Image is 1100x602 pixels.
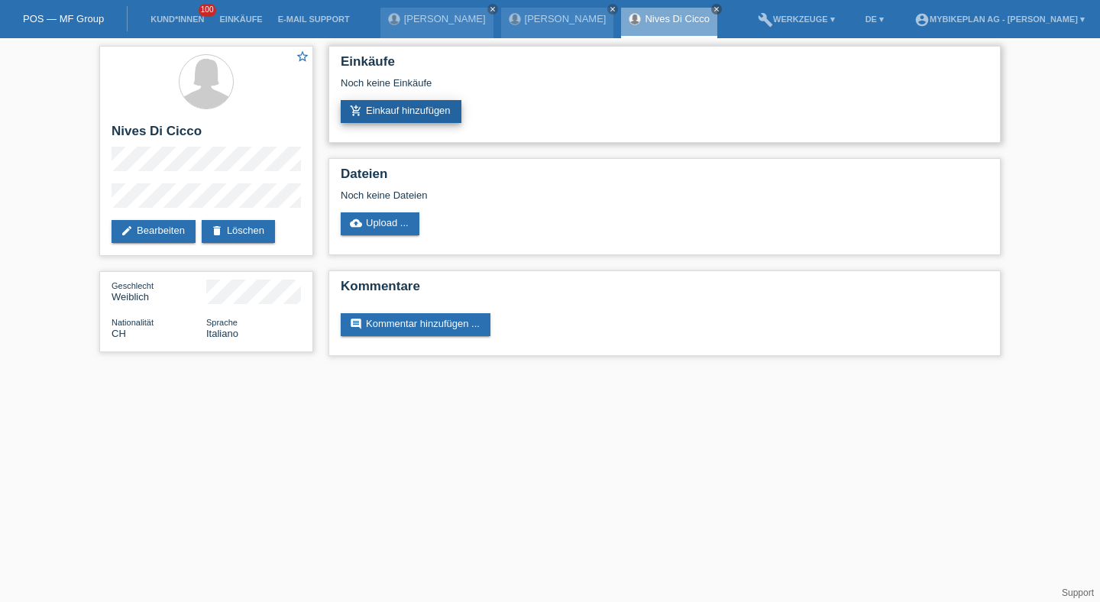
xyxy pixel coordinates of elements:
[607,4,618,15] a: close
[341,77,988,100] div: Noch keine Einkäufe
[341,313,490,336] a: commentKommentar hinzufügen ...
[341,189,807,201] div: Noch keine Dateien
[270,15,357,24] a: E-Mail Support
[121,225,133,237] i: edit
[212,15,270,24] a: Einkäufe
[750,15,843,24] a: buildWerkzeuge ▾
[404,13,486,24] a: [PERSON_NAME]
[914,12,930,28] i: account_circle
[525,13,607,24] a: [PERSON_NAME]
[211,225,223,237] i: delete
[341,54,988,77] h2: Einkäufe
[112,220,196,243] a: editBearbeiten
[489,5,497,13] i: close
[341,167,988,189] h2: Dateien
[296,50,309,66] a: star_border
[487,4,498,15] a: close
[645,13,710,24] a: Nives Di Cicco
[112,280,206,303] div: Weiblich
[206,328,238,339] span: Italiano
[711,4,722,15] a: close
[713,5,720,13] i: close
[341,212,419,235] a: cloud_uploadUpload ...
[350,105,362,117] i: add_shopping_cart
[23,13,104,24] a: POS — MF Group
[350,318,362,330] i: comment
[112,124,301,147] h2: Nives Di Cicco
[758,12,773,28] i: build
[858,15,891,24] a: DE ▾
[609,5,616,13] i: close
[199,4,217,17] span: 100
[112,318,154,327] span: Nationalität
[296,50,309,63] i: star_border
[350,217,362,229] i: cloud_upload
[907,15,1092,24] a: account_circleMybikeplan AG - [PERSON_NAME] ▾
[1062,587,1094,598] a: Support
[112,281,154,290] span: Geschlecht
[341,100,461,123] a: add_shopping_cartEinkauf hinzufügen
[112,328,126,339] span: Schweiz
[341,279,988,302] h2: Kommentare
[143,15,212,24] a: Kund*innen
[202,220,275,243] a: deleteLöschen
[206,318,238,327] span: Sprache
